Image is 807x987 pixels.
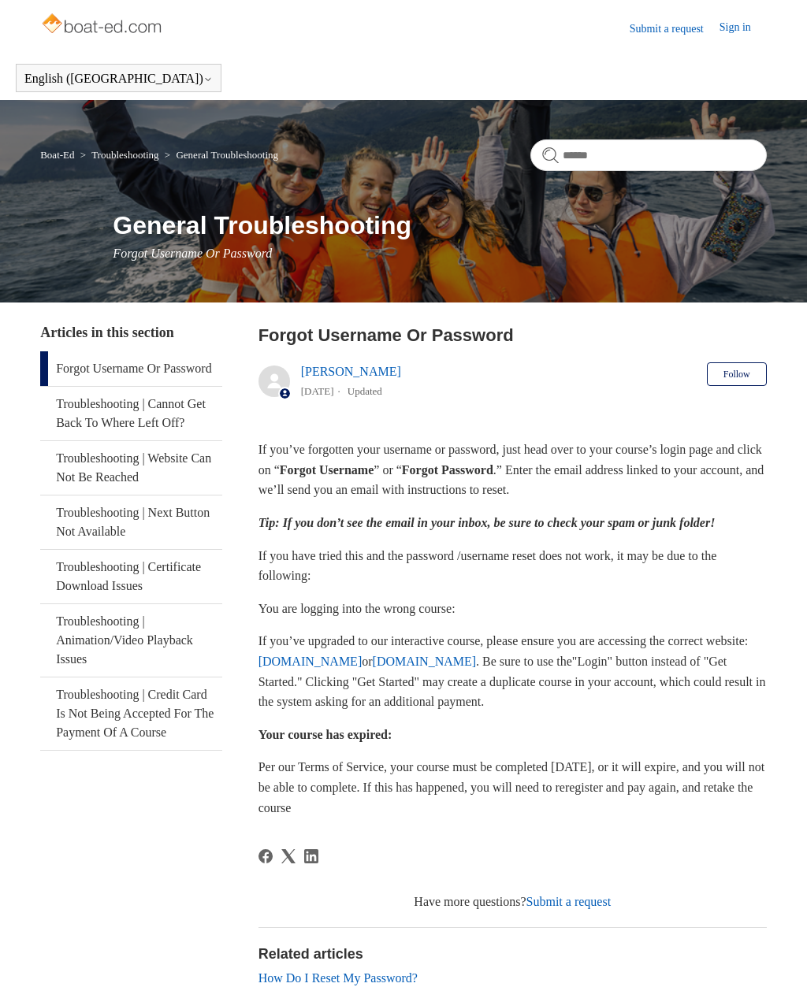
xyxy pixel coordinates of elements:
a: Sign in [720,19,767,38]
svg: Share this page on LinkedIn [304,849,318,863]
div: Have more questions? [258,892,767,911]
h2: Related articles [258,944,767,965]
strong: Forgot Username [280,463,374,477]
button: Follow Article [707,362,767,386]
p: If you have tried this and the password /username reset does not work, it may be due to the follo... [258,546,767,586]
a: X Corp [281,849,296,863]
p: You are logging into the wrong course: [258,599,767,619]
a: How Do I Reset My Password? [258,971,418,985]
input: Search [530,139,767,171]
time: 05/20/2025, 14:58 [301,385,334,397]
h1: General Troubleshooting [113,206,766,244]
a: Troubleshooting | Cannot Get Back To Where Left Off? [40,387,221,440]
a: Troubleshooting | Website Can Not Be Reached [40,441,221,495]
p: If you’ve upgraded to our interactive course, please ensure you are accessing the correct website... [258,631,767,711]
strong: Forgot Password [402,463,493,477]
button: English ([GEOGRAPHIC_DATA]) [24,72,213,86]
a: Troubleshooting | Credit Card Is Not Being Accepted For The Payment Of A Course [40,677,221,750]
li: General Troubleshooting [162,149,278,161]
p: Per our Terms of Service, your course must be completed [DATE], or it will expire, and you will n... [258,757,767,818]
a: [DOMAIN_NAME] [373,655,477,668]
li: Boat-Ed [40,149,77,161]
a: [DOMAIN_NAME] [258,655,363,668]
svg: Share this page on Facebook [258,849,273,863]
a: Submit a request [630,20,720,37]
em: Tip: If you don’t see the email in your inbox, be sure to check your spam or junk folder! [258,516,716,529]
a: Facebook [258,849,273,863]
p: If you’ve forgotten your username or password, just head over to your course’s login page and cli... [258,440,767,500]
a: Troubleshooting | Animation/Video Playback Issues [40,604,221,677]
span: Forgot Username Or Password [113,247,272,260]
a: Submit a request [526,895,612,908]
h2: Forgot Username Or Password [258,322,767,348]
a: Troubleshooting | Certificate Download Issues [40,550,221,603]
img: Boat-Ed Help Center home page [40,9,165,41]
a: General Troubleshooting [176,149,278,161]
li: Troubleshooting [77,149,162,161]
a: Troubleshooting | Next Button Not Available [40,495,221,549]
a: Troubleshooting [91,149,158,161]
a: Forgot Username Or Password [40,351,221,386]
svg: Share this page on X Corp [281,849,296,863]
li: Updated [348,385,382,397]
a: [PERSON_NAME] [301,365,401,378]
strong: Your course has expired: [258,728,392,741]
a: Boat-Ed [40,149,74,161]
a: LinkedIn [304,849,318,863]
span: Articles in this section [40,325,173,340]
